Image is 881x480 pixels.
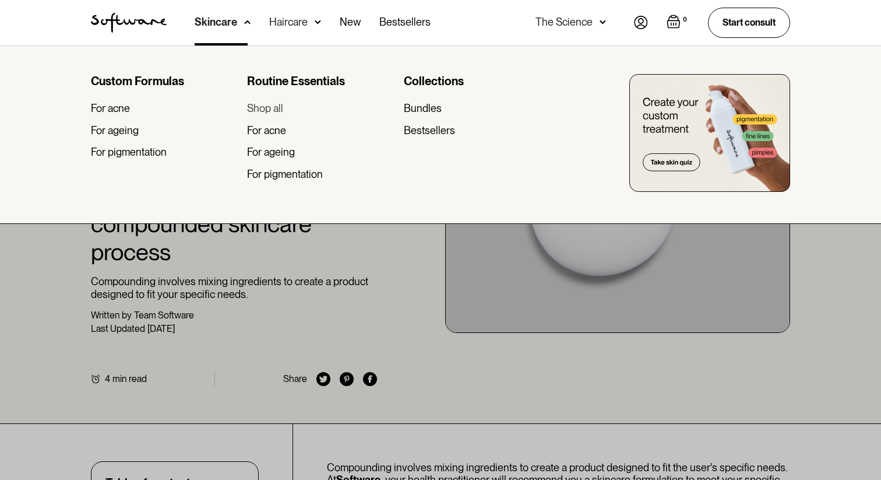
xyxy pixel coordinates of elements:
a: Bundles [404,102,551,115]
a: For acne [91,102,238,115]
div: Collections [404,74,551,88]
div: Custom Formulas [91,74,238,88]
div: Routine Essentials [247,74,394,88]
img: arrow down [244,16,251,28]
div: For acne [247,124,286,137]
div: Haircare [269,16,308,28]
a: Open empty cart [667,15,689,31]
a: Bestsellers [404,124,551,137]
a: For ageing [91,124,238,137]
div: The Science [535,16,593,28]
div: For acne [91,102,130,115]
a: Start consult [708,8,790,37]
a: Shop all [247,102,394,115]
img: create you custom treatment bottle [629,74,790,192]
div: For ageing [247,146,295,159]
img: arrow down [315,16,321,28]
img: arrow down [600,16,606,28]
img: Software Logo [91,13,167,33]
div: For pigmentation [91,146,167,159]
a: For pigmentation [91,146,238,159]
a: For ageing [247,146,394,159]
div: For ageing [91,124,139,137]
div: Skincare [195,16,237,28]
div: Bestsellers [404,124,455,137]
a: For acne [247,124,394,137]
div: For pigmentation [247,168,323,181]
a: For pigmentation [247,168,394,181]
div: Bundles [404,102,442,115]
a: home [91,13,167,33]
div: 0 [681,15,689,25]
div: Shop all [247,102,283,115]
